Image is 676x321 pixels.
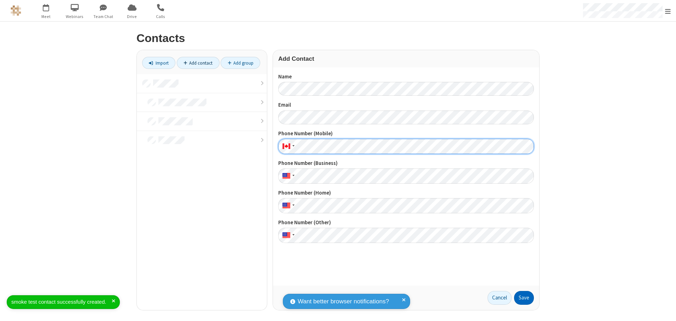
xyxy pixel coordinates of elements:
[488,291,512,305] a: Cancel
[278,73,534,81] label: Name
[278,139,297,154] div: Canada: + 1
[11,5,21,16] img: QA Selenium DO NOT DELETE OR CHANGE
[147,13,174,20] span: Calls
[136,32,540,44] h2: Contacts
[90,13,117,20] span: Team Chat
[278,159,534,167] label: Phone Number (Business)
[142,57,175,69] a: Import
[119,13,145,20] span: Drive
[298,297,389,306] span: Want better browser notifications?
[62,13,88,20] span: Webinars
[278,189,534,197] label: Phone Number (Home)
[278,219,534,227] label: Phone Number (Other)
[278,101,534,109] label: Email
[278,130,534,138] label: Phone Number (Mobile)
[278,228,297,243] div: United States: + 1
[33,13,59,20] span: Meet
[221,57,260,69] a: Add group
[278,198,297,213] div: United States: + 1
[278,168,297,184] div: United States: + 1
[177,57,220,69] a: Add contact
[514,291,534,305] button: Save
[278,55,534,62] h3: Add Contact
[11,298,112,306] div: smoke test contact successfully created.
